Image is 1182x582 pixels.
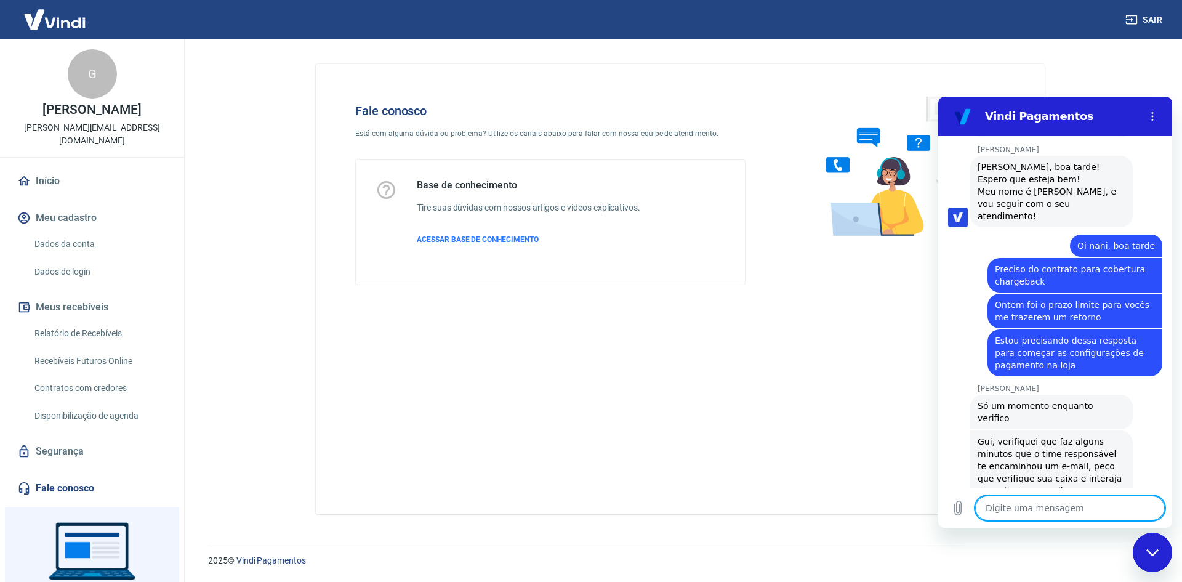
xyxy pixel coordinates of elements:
h4: Fale conosco [355,103,746,118]
a: Dados de login [30,259,169,285]
p: [PERSON_NAME][EMAIL_ADDRESS][DOMAIN_NAME] [10,121,174,147]
span: ACESSAR BASE DE CONHECIMENTO [417,235,539,244]
img: Vindi [15,1,95,38]
a: Fale conosco [15,475,169,502]
a: Disponibilização de agenda [30,403,169,429]
div: G [68,49,117,99]
button: Sair [1123,9,1167,31]
a: Segurança [15,438,169,465]
a: Vindi Pagamentos [236,556,306,565]
h6: Tire suas dúvidas com nossos artigos e vídeos explicativos. [417,201,640,214]
button: Meus recebíveis [15,294,169,321]
a: Recebíveis Futuros Online [30,349,169,374]
a: Relatório de Recebíveis [30,321,169,346]
a: Dados da conta [30,232,169,257]
p: Está com alguma dúvida ou problema? Utilize os canais abaixo para falar com nossa equipe de atend... [355,128,746,139]
p: 2025 © [208,554,1152,567]
iframe: Janela de mensagens [938,97,1172,528]
img: Fale conosco [802,84,989,248]
p: [PERSON_NAME] [42,103,141,116]
h5: Base de conhecimento [417,179,640,192]
iframe: Botão para abrir a janela de mensagens, conversa em andamento [1133,533,1172,572]
a: ACESSAR BASE DE CONHECIMENTO [417,234,640,245]
a: Contratos com credores [30,376,169,401]
a: Início [15,168,169,195]
button: Meu cadastro [15,204,169,232]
